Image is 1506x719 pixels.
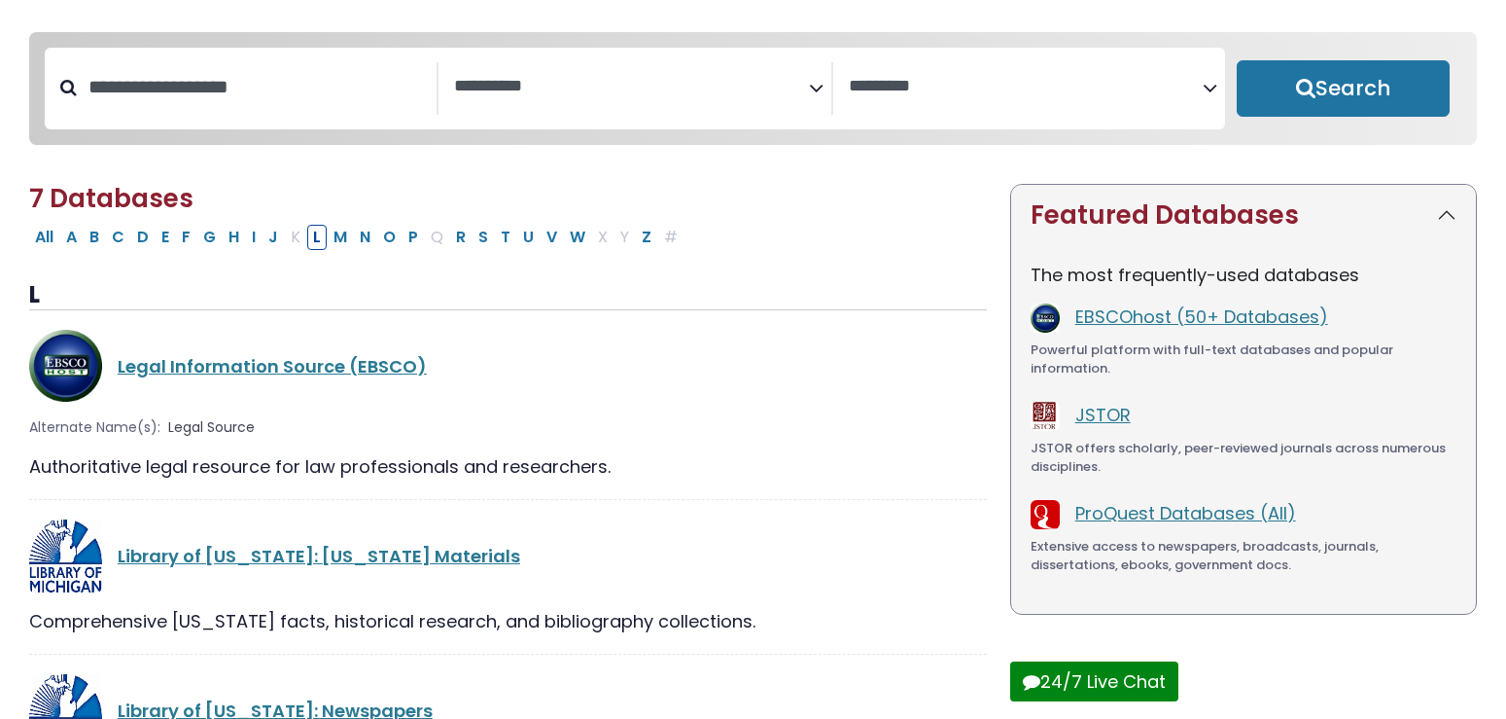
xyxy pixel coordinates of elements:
h3: L [29,281,987,310]
button: Filter Results C [106,225,130,250]
a: ProQuest Databases (All) [1075,501,1296,525]
button: Filter Results T [495,225,516,250]
div: Comprehensive [US_STATE] facts, historical research, and bibliography collections. [29,608,987,634]
button: Submit for Search Results [1237,60,1450,117]
button: Filter Results Z [636,225,657,250]
button: Filter Results B [84,225,105,250]
div: Authoritative legal resource for law professionals and researchers. [29,453,987,480]
a: EBSCOhost (50+ Databases) [1075,305,1328,329]
button: Filter Results G [197,225,222,250]
div: Alpha-list to filter by first letter of database name [29,224,685,248]
button: Filter Results M [328,225,353,250]
textarea: Search [454,77,808,97]
a: Library of [US_STATE]: [US_STATE] Materials [118,544,520,568]
p: The most frequently-used databases [1031,262,1456,288]
span: Alternate Name(s): [29,417,160,438]
textarea: Search [849,77,1203,97]
button: Filter Results V [541,225,563,250]
input: Search database by title or keyword [77,71,437,103]
div: JSTOR offers scholarly, peer-reviewed journals across numerous disciplines. [1031,439,1456,477]
a: Legal Information Source (EBSCO) [118,354,427,378]
button: Filter Results O [377,225,402,250]
button: Filter Results E [156,225,175,250]
div: Powerful platform with full-text databases and popular information. [1031,341,1456,378]
button: Filter Results I [246,225,262,250]
span: 7 Databases [29,181,193,216]
button: Filter Results F [176,225,196,250]
button: Filter Results S [473,225,494,250]
button: Featured Databases [1011,185,1476,246]
button: Filter Results D [131,225,155,250]
div: Extensive access to newspapers, broadcasts, journals, dissertations, ebooks, government docs. [1031,537,1456,575]
button: Filter Results H [223,225,245,250]
span: Legal Source [168,417,255,438]
button: Filter Results W [564,225,591,250]
button: Filter Results N [354,225,376,250]
button: 24/7 Live Chat [1010,662,1178,701]
button: Filter Results U [517,225,540,250]
button: Filter Results P [403,225,424,250]
nav: Search filters [29,32,1477,145]
button: Filter Results J [263,225,284,250]
button: Filter Results A [60,225,83,250]
button: Filter Results R [450,225,472,250]
button: Filter Results L [307,225,327,250]
a: JSTOR [1075,403,1131,427]
button: All [29,225,59,250]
